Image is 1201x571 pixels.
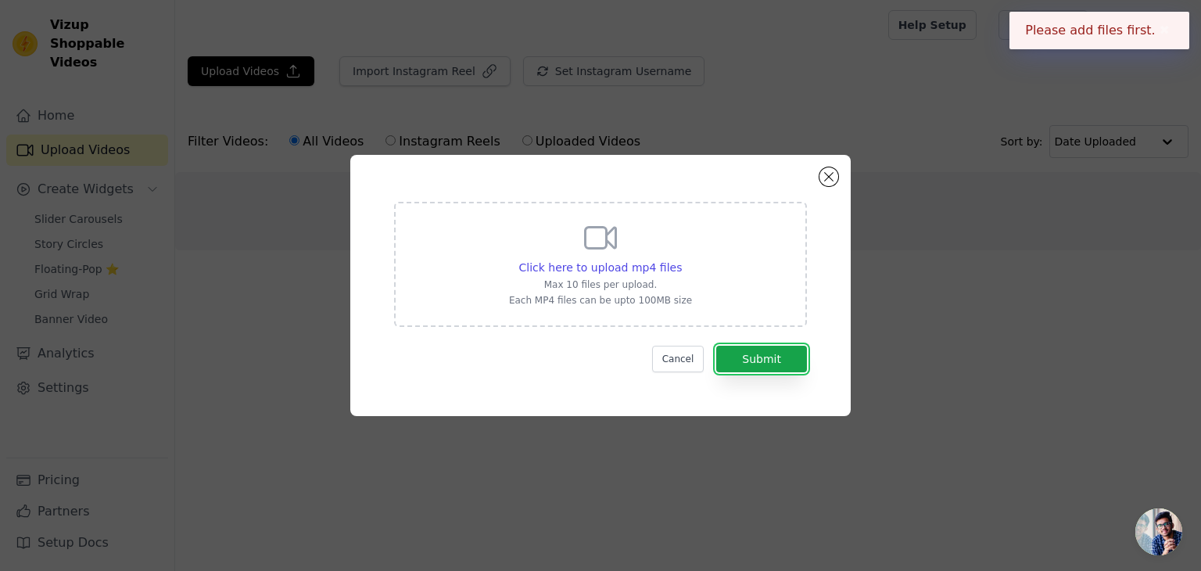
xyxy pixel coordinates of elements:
[1156,21,1174,40] button: Close
[519,261,683,274] span: Click here to upload mp4 files
[819,167,838,186] button: Close modal
[1135,508,1182,555] a: Open chat
[652,346,704,372] button: Cancel
[509,278,692,291] p: Max 10 files per upload.
[716,346,807,372] button: Submit
[509,294,692,307] p: Each MP4 files can be upto 100MB size
[1009,12,1189,49] div: Please add files first.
